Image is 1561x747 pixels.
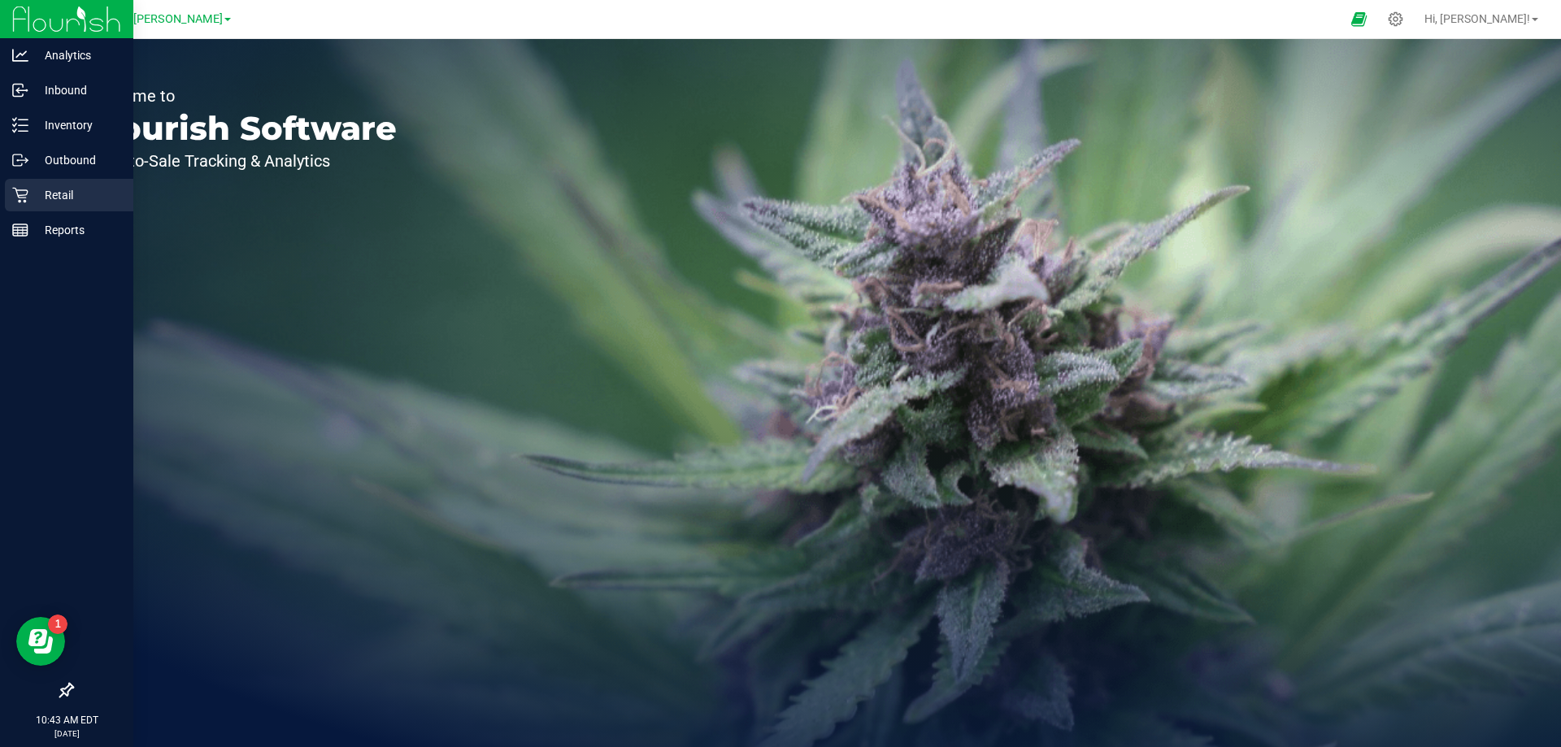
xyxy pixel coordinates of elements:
[12,152,28,168] inline-svg: Outbound
[28,220,126,240] p: Reports
[88,153,397,169] p: Seed-to-Sale Tracking & Analytics
[28,80,126,100] p: Inbound
[7,727,126,740] p: [DATE]
[28,46,126,65] p: Analytics
[88,112,397,145] p: Flourish Software
[16,617,65,666] iframe: Resource center
[12,222,28,238] inline-svg: Reports
[28,150,126,170] p: Outbound
[1341,3,1377,35] span: Open Ecommerce Menu
[102,12,223,26] span: GA1 - [PERSON_NAME]
[12,47,28,63] inline-svg: Analytics
[1385,11,1406,27] div: Manage settings
[48,615,67,634] iframe: Resource center unread badge
[12,117,28,133] inline-svg: Inventory
[28,185,126,205] p: Retail
[88,88,397,104] p: Welcome to
[12,82,28,98] inline-svg: Inbound
[28,115,126,135] p: Inventory
[12,187,28,203] inline-svg: Retail
[7,713,126,727] p: 10:43 AM EDT
[1424,12,1530,25] span: Hi, [PERSON_NAME]!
